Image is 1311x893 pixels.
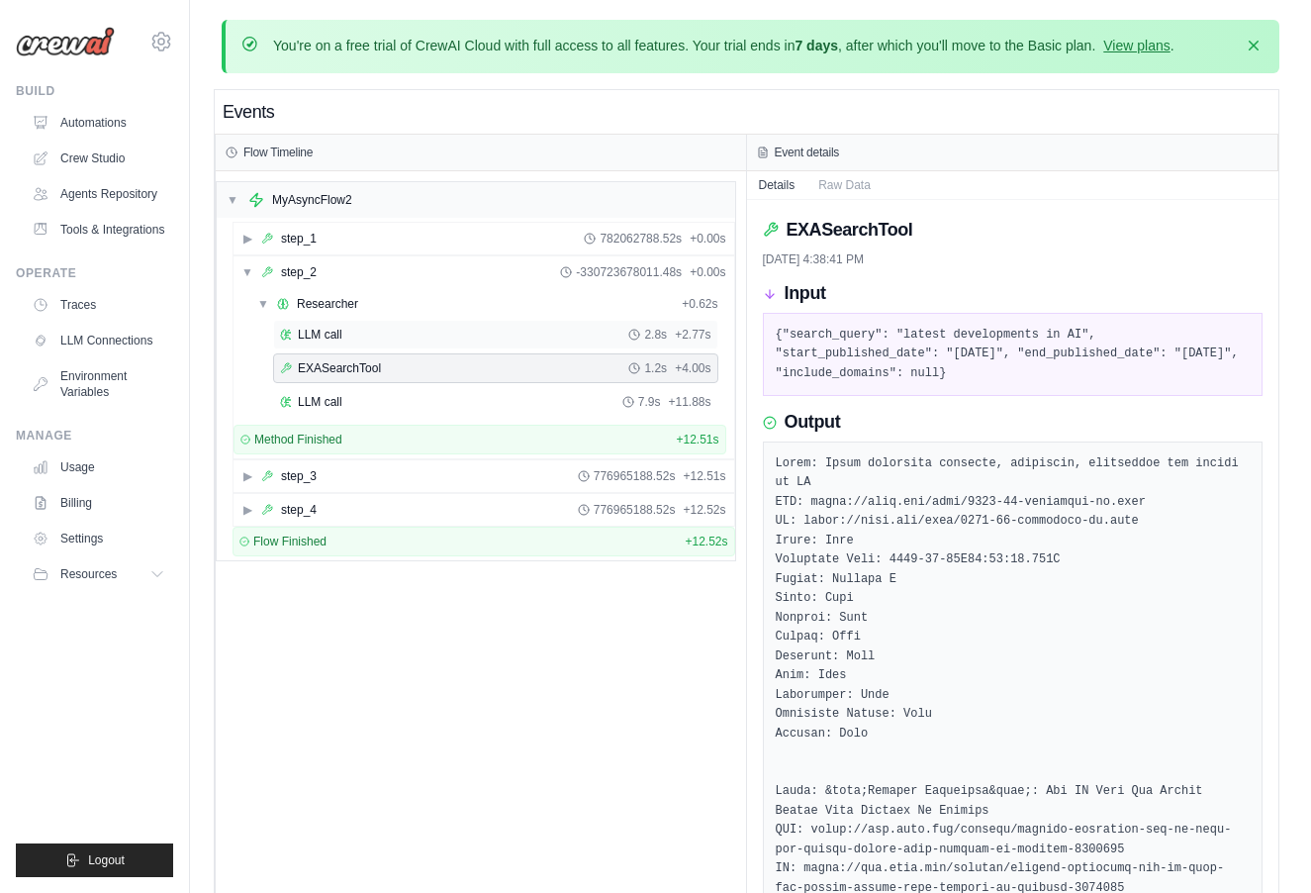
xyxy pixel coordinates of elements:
[594,502,676,518] span: 776965188.52s
[24,360,173,408] a: Environment Variables
[241,231,253,247] span: ▶
[24,107,173,139] a: Automations
[24,487,173,519] a: Billing
[668,394,710,410] span: + 11.88s
[24,178,173,210] a: Agents Repository
[243,145,313,160] h3: Flow Timeline
[676,432,718,447] span: + 12.51s
[254,432,342,447] span: Method Finished
[24,451,173,483] a: Usage
[16,83,173,99] div: Build
[298,327,342,343] span: LLM call
[16,27,115,56] img: Logo
[1103,38,1170,53] a: View plans
[241,502,253,518] span: ▶
[682,296,717,312] span: + 0.62s
[241,264,253,280] span: ▼
[281,231,317,247] div: step_1
[24,523,173,554] a: Settings
[675,327,710,343] span: + 2.77s
[638,394,661,410] span: 7.9s
[1212,798,1311,893] iframe: Chat Widget
[60,566,117,582] span: Resources
[683,502,725,518] span: + 12.52s
[272,192,352,208] div: MyAsyncFlow2
[600,231,682,247] span: 782062788.52s
[16,843,173,877] button: Logout
[24,325,173,356] a: LLM Connections
[24,289,173,321] a: Traces
[785,283,826,305] h3: Input
[281,502,317,518] div: step_4
[298,360,381,376] span: EXASearchTool
[223,98,274,126] h2: Events
[24,558,173,590] button: Resources
[16,428,173,444] div: Manage
[644,360,667,376] span: 1.2s
[24,143,173,174] a: Crew Studio
[690,231,725,247] span: + 0.00s
[644,327,667,343] span: 2.8s
[576,264,682,280] span: -330723678011.48s
[241,468,253,484] span: ▶
[253,534,327,549] span: Flow Finished
[690,264,725,280] span: + 0.00s
[685,534,727,549] span: + 12.52s
[281,468,317,484] div: step_3
[763,251,1264,267] div: [DATE] 4:38:41 PM
[297,296,358,312] div: Researcher
[775,145,840,160] h3: Event details
[16,265,173,281] div: Operate
[594,468,676,484] span: 776965188.52s
[675,360,710,376] span: + 4.00s
[298,394,342,410] span: LLM call
[273,36,1174,55] p: You're on a free trial of CrewAI Cloud with full access to all features. Your trial ends in , aft...
[24,214,173,246] a: Tools & Integrations
[795,38,838,53] strong: 7 days
[785,412,841,434] h3: Output
[683,468,725,484] span: + 12.51s
[806,171,883,199] button: Raw Data
[88,852,125,868] span: Logout
[281,264,317,280] div: step_2
[257,296,269,312] span: ▼
[747,171,807,199] button: Details
[776,326,1251,384] pre: {"search_query": "latest developments in AI", "start_published_date": "[DATE]", "end_published_da...
[787,216,913,244] h2: EXASearchTool
[227,192,238,208] span: ▼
